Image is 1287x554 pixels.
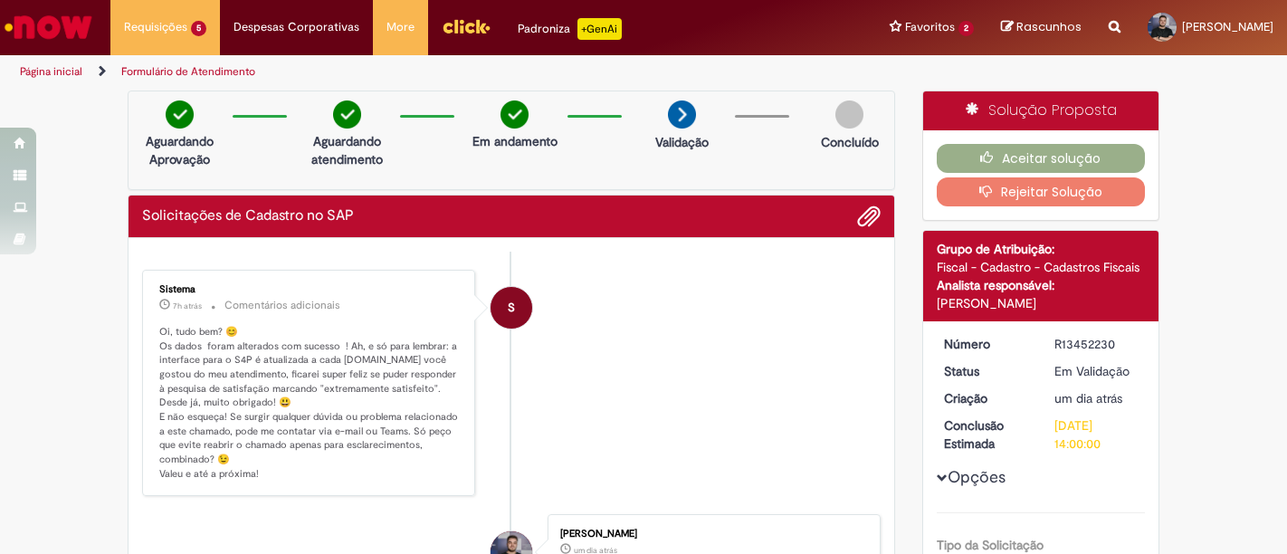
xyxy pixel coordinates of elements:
div: Em Validação [1054,362,1139,380]
div: Padroniza [518,18,622,40]
h2: Solicitações de Cadastro no SAP Histórico de tíquete [142,208,354,224]
button: Aceitar solução [937,144,1146,173]
div: 27/08/2025 12:32:31 [1054,389,1139,407]
p: Concluído [821,133,879,151]
p: Em andamento [472,132,558,150]
div: Grupo de Atribuição: [937,240,1146,258]
p: +GenAi [577,18,622,40]
span: 2 [958,21,974,36]
div: System [491,287,532,329]
time: 27/08/2025 12:32:31 [1054,390,1122,406]
img: arrow-next.png [668,100,696,129]
div: [PERSON_NAME] [937,294,1146,312]
div: Fiscal - Cadastro - Cadastros Fiscais [937,258,1146,276]
span: 7h atrás [173,301,202,311]
b: Tipo da Solicitação [937,537,1044,553]
p: Oi, tudo bem? 😊 Os dados foram alterados com sucesso ! Ah, e só para lembrar: a interface para o ... [159,325,461,482]
span: S [508,286,515,330]
img: check-circle-green.png [166,100,194,129]
a: Página inicial [20,64,82,79]
dt: Status [930,362,1042,380]
dt: Conclusão Estimada [930,416,1042,453]
p: Validação [655,133,709,151]
dt: Criação [930,389,1042,407]
p: Aguardando Aprovação [136,132,224,168]
a: Rascunhos [1001,19,1082,36]
div: Solução Proposta [923,91,1159,130]
div: Analista responsável: [937,276,1146,294]
small: Comentários adicionais [224,298,340,313]
img: check-circle-green.png [333,100,361,129]
span: 5 [191,21,206,36]
img: ServiceNow [2,9,95,45]
time: 28/08/2025 09:59:38 [173,301,202,311]
div: R13452230 [1054,335,1139,353]
div: [DATE] 14:00:00 [1054,416,1139,453]
span: Rascunhos [1016,18,1082,35]
span: um dia atrás [1054,390,1122,406]
span: Favoritos [905,18,955,36]
span: Despesas Corporativas [234,18,359,36]
img: check-circle-green.png [500,100,529,129]
span: Requisições [124,18,187,36]
div: [PERSON_NAME] [560,529,862,540]
span: [PERSON_NAME] [1182,19,1273,34]
button: Adicionar anexos [857,205,881,228]
dt: Número [930,335,1042,353]
img: img-circle-grey.png [835,100,863,129]
button: Rejeitar Solução [937,177,1146,206]
img: click_logo_yellow_360x200.png [442,13,491,40]
ul: Trilhas de página [14,55,844,89]
p: Aguardando atendimento [303,132,391,168]
div: Sistema [159,284,461,295]
a: Formulário de Atendimento [121,64,255,79]
span: More [386,18,415,36]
